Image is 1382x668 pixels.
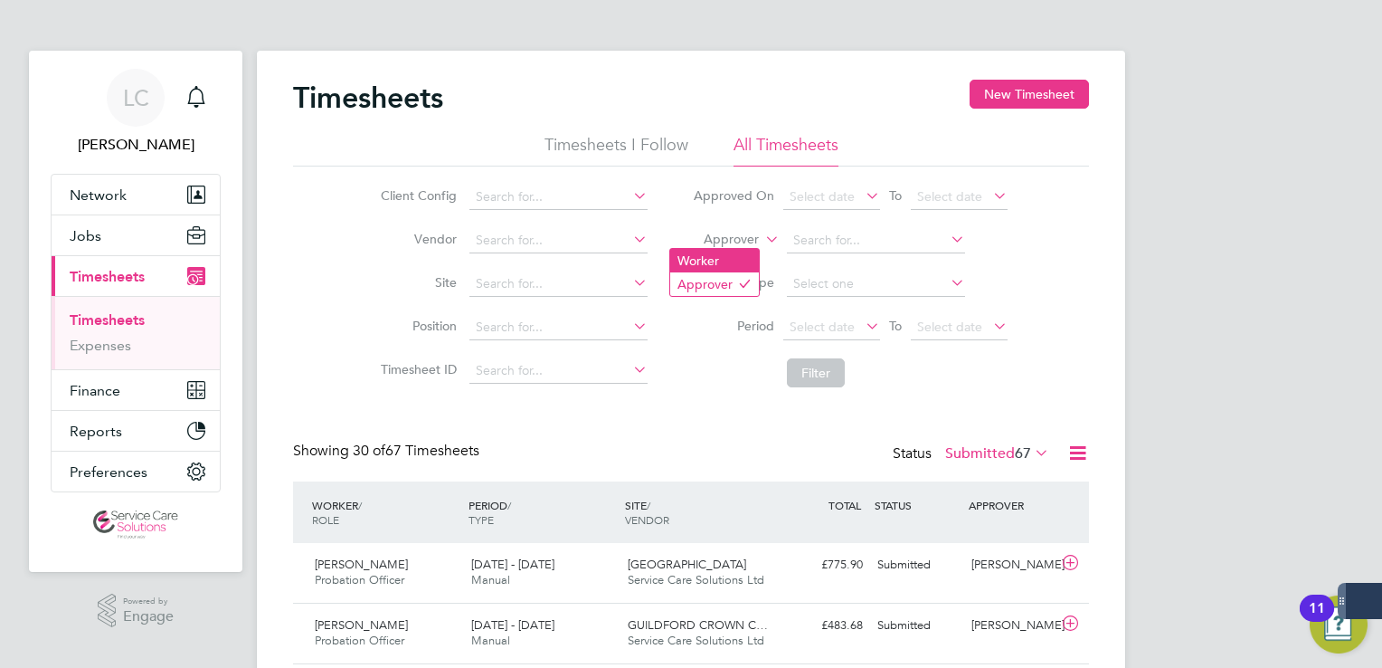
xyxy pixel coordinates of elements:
li: Timesheets I Follow [544,134,688,167]
span: Select date [917,188,982,205]
div: 11 [1309,608,1325,632]
span: Select date [790,188,855,205]
input: Search for... [469,185,648,210]
span: Probation Officer [315,633,404,648]
input: Search for... [469,228,648,253]
img: servicecare-logo-retina.png [93,511,178,539]
div: £483.68 [776,611,870,641]
div: APPROVER [964,489,1058,521]
h2: Timesheets [293,80,443,116]
div: SITE [620,489,777,536]
button: Reports [52,411,220,451]
span: / [358,498,362,512]
div: Showing [293,442,483,461]
span: Powered by [123,594,174,609]
div: Submitted [870,550,964,580]
input: Search for... [787,228,965,253]
span: [DATE] - [DATE] [471,617,554,633]
span: / [507,498,511,512]
span: TOTAL [828,498,861,512]
span: Reports [70,423,122,440]
span: To [884,314,907,338]
a: Powered byEngage [98,594,175,628]
label: Approved On [693,187,774,204]
span: Probation Officer [315,572,404,587]
span: Finance [70,382,120,399]
button: Filter [787,358,845,387]
input: Search for... [469,315,648,340]
span: Network [70,186,127,204]
span: Service Care Solutions Ltd [628,633,764,648]
span: To [884,184,907,207]
span: GUILDFORD CROWN C… [628,617,768,633]
a: Go to home page [51,511,221,539]
button: Preferences [52,452,220,491]
input: Search for... [469,272,648,297]
span: Manual [471,572,510,587]
button: Jobs [52,215,220,255]
span: Manual [471,633,510,648]
span: Select date [917,319,982,335]
li: Approver [670,272,759,296]
span: VENDOR [625,512,669,527]
button: Finance [52,370,220,410]
nav: Main navigation [29,51,242,572]
span: 67 [1015,444,1031,463]
input: Search for... [469,358,648,384]
span: Select date [790,319,855,335]
span: Timesheets [70,268,145,285]
span: [GEOGRAPHIC_DATA] [628,557,746,572]
span: Preferences [70,463,147,481]
a: LC[PERSON_NAME] [51,69,221,156]
div: STATUS [870,489,964,521]
label: Approver [677,231,759,249]
li: Worker [670,249,759,272]
label: Client Config [375,187,457,204]
div: [PERSON_NAME] [964,550,1058,580]
div: [PERSON_NAME] [964,611,1058,641]
span: ROLE [312,512,339,527]
li: All Timesheets [734,134,838,167]
label: Timesheet ID [375,361,457,377]
label: Period [693,318,774,334]
span: / [647,498,650,512]
div: WORKER [308,489,464,536]
div: Submitted [870,611,964,641]
div: Status [893,442,1053,467]
span: [PERSON_NAME] [315,617,408,633]
a: Timesheets [70,311,145,329]
div: PERIOD [464,489,620,536]
input: Select one [787,272,965,297]
span: 67 Timesheets [353,442,479,460]
span: TYPE [469,512,494,527]
span: LC [123,86,149,110]
span: [PERSON_NAME] [315,557,408,572]
span: [DATE] - [DATE] [471,557,554,572]
button: New Timesheet [970,80,1089,109]
button: Timesheets [52,256,220,296]
button: Open Resource Center, 11 new notifications [1310,596,1368,654]
label: Site [375,274,457,291]
label: Submitted [945,444,1049,463]
span: Jobs [70,227,101,244]
a: Expenses [70,337,131,354]
label: Vendor [375,231,457,247]
span: Engage [123,609,174,625]
span: 30 of [353,442,385,460]
span: Lee Clayton [51,134,221,156]
label: Position [375,318,457,334]
div: £775.90 [776,550,870,580]
button: Network [52,175,220,215]
span: Service Care Solutions Ltd [628,572,764,587]
div: Timesheets [52,296,220,369]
